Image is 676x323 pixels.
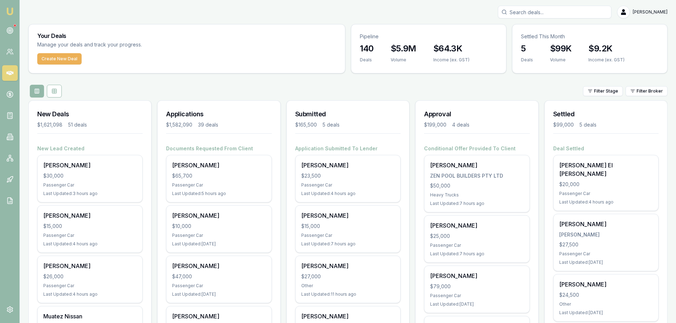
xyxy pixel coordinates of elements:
div: Last Updated: 7 hours ago [430,251,523,257]
div: Passenger Car [172,182,265,188]
div: [PERSON_NAME] [559,280,653,289]
img: emu-icon-u.png [6,7,14,16]
div: $24,500 [559,291,653,299]
div: $99,000 [553,121,574,128]
h3: $5.9M [391,43,416,54]
h4: Deal Settled [553,145,659,152]
h3: Approval [424,109,529,119]
div: Passenger Car [559,191,653,196]
div: Other [301,283,395,289]
div: Last Updated: 5 hours ago [172,191,265,196]
div: [PERSON_NAME] [172,161,265,169]
div: $79,000 [430,283,523,290]
div: Last Updated: 4 hours ago [43,241,137,247]
h3: Your Deals [37,33,336,39]
h4: New Lead Created [37,145,143,152]
div: [PERSON_NAME] [559,220,653,228]
div: Income (ex. GST) [588,57,625,63]
div: Last Updated: 4 hours ago [559,199,653,205]
div: [PERSON_NAME] [43,211,137,220]
div: Last Updated: 7 hours ago [301,241,395,247]
div: Last Updated: [DATE] [559,260,653,265]
h3: New Deals [37,109,143,119]
div: Other [559,301,653,307]
div: Passenger Car [430,243,523,248]
h4: Documents Requested From Client [166,145,271,152]
div: $27,500 [559,241,653,248]
div: Last Updated: [DATE] [172,241,265,247]
div: Last Updated: 3 hours ago [43,191,137,196]
h3: 140 [360,43,374,54]
div: $165,500 [295,121,317,128]
div: Deals [360,57,374,63]
div: Income (ex. GST) [433,57,469,63]
div: [PERSON_NAME] [430,161,523,169]
div: Passenger Car [301,182,395,188]
button: Create New Deal [37,53,82,65]
div: $30,000 [43,172,137,179]
div: Last Updated: [DATE] [430,301,523,307]
div: $15,000 [43,223,137,230]
div: Last Updated: [DATE] [559,310,653,316]
h3: Settled [553,109,659,119]
h4: Conditional Offer Provided To Client [424,145,529,152]
div: 51 deals [68,121,87,128]
h4: Application Submitted To Lender [295,145,401,152]
div: $50,000 [430,182,523,189]
h3: 5 [521,43,533,54]
div: $27,000 [301,273,395,280]
div: [PERSON_NAME] [43,161,137,169]
h3: $64.3K [433,43,469,54]
div: [PERSON_NAME] [172,262,265,270]
div: Last Updated: 7 hours ago [430,201,523,206]
p: Pipeline [360,33,498,40]
div: [PERSON_NAME] [172,312,265,321]
div: Passenger Car [43,233,137,238]
div: Passenger Car [301,233,395,238]
div: $20,000 [559,181,653,188]
div: Volume [550,57,572,63]
div: [PERSON_NAME] [43,262,137,270]
div: Deals [521,57,533,63]
span: Filter Broker [637,88,663,94]
div: 5 deals [579,121,597,128]
div: ZEN POOL BUILDERS PTY LTD [430,172,523,179]
div: $26,000 [43,273,137,280]
div: $15,000 [301,223,395,230]
div: [PERSON_NAME] [430,221,523,230]
div: Passenger Car [172,283,265,289]
div: 4 deals [452,121,469,128]
div: $47,000 [172,273,265,280]
div: Passenger Car [559,251,653,257]
div: Passenger Car [172,233,265,238]
span: [PERSON_NAME] [633,9,667,15]
div: [PERSON_NAME] [430,272,523,280]
div: $23,500 [301,172,395,179]
div: [PERSON_NAME] [301,211,395,220]
h3: Submitted [295,109,401,119]
h3: $9.2K [588,43,625,54]
p: Settled This Month [521,33,659,40]
div: $25,000 [430,233,523,240]
div: 39 deals [198,121,218,128]
div: Passenger Car [43,283,137,289]
div: [PERSON_NAME] [301,262,395,270]
div: Muatez Nissan [43,312,137,321]
div: $1,621,098 [37,121,62,128]
div: Last Updated: 4 hours ago [43,291,137,297]
div: $65,700 [172,172,265,179]
div: $199,000 [424,121,446,128]
div: Volume [391,57,416,63]
div: [PERSON_NAME] [301,161,395,169]
input: Search deals [498,6,611,18]
h3: $99K [550,43,572,54]
button: Filter Stage [583,86,623,96]
h3: Applications [166,109,271,119]
div: [PERSON_NAME] [559,231,653,238]
div: $1,582,090 [166,121,192,128]
div: Heavy Trucks [430,192,523,198]
div: $10,000 [172,223,265,230]
div: 5 deals [323,121,340,128]
div: [PERSON_NAME] El [PERSON_NAME] [559,161,653,178]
